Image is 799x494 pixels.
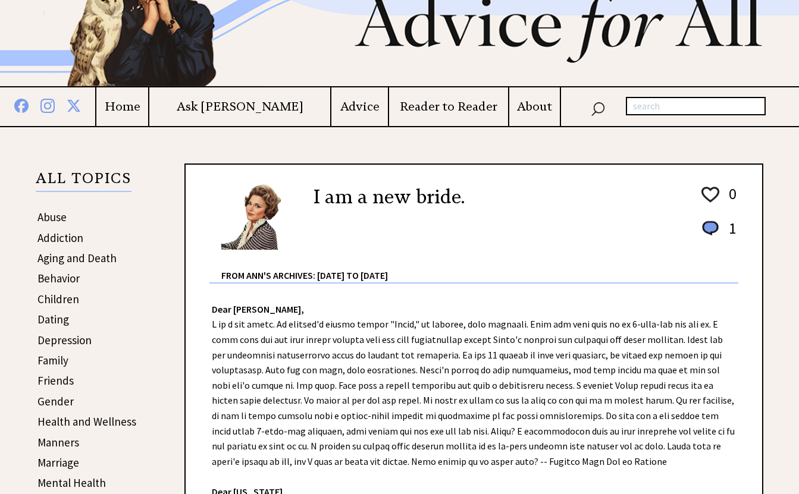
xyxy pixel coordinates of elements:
td: 1 [723,218,737,250]
img: Ann6%20v2%20small.png [221,183,296,250]
img: x%20blue.png [67,96,81,112]
img: facebook%20blue.png [14,96,29,113]
a: Dating [37,312,69,326]
h2: I am a new bride. [314,183,465,211]
a: Depression [37,333,92,347]
strong: Dear [PERSON_NAME], [212,303,304,315]
p: ALL TOPICS [36,172,131,192]
a: Children [37,292,79,306]
a: Friends [37,373,74,388]
a: Home [96,99,148,114]
a: Marriage [37,455,79,470]
a: Reader to Reader [389,99,507,114]
a: Abuse [37,210,67,224]
img: message_round%201.png [700,219,721,238]
a: Health and Wellness [37,414,136,429]
a: Ask [PERSON_NAME] [149,99,330,114]
a: Aging and Death [37,251,117,265]
a: Family [37,353,68,367]
a: About [509,99,560,114]
input: search [626,97,766,116]
a: Addiction [37,231,83,245]
a: Advice [331,99,388,114]
a: Manners [37,435,79,449]
a: Mental Health [37,476,106,490]
div: From Ann's Archives: [DATE] to [DATE] [221,251,738,282]
img: instagram%20blue.png [40,96,55,113]
a: Behavior [37,271,80,285]
img: search_nav.png [591,99,605,117]
a: Gender [37,394,74,408]
img: heart_outline%201.png [700,184,721,205]
td: 0 [723,184,737,217]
